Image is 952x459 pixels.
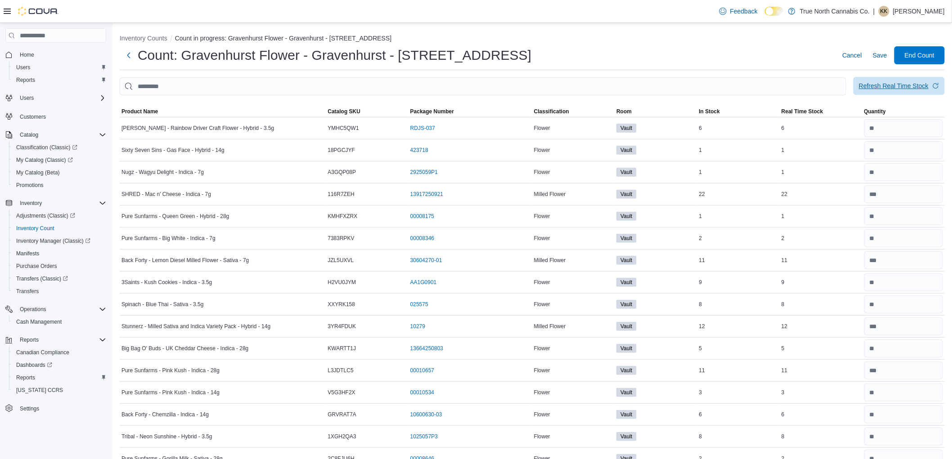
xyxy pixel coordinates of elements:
[620,256,632,264] span: Vault
[697,145,780,156] div: 1
[620,212,632,220] span: Vault
[13,236,106,246] span: Inventory Manager (Classic)
[16,49,106,60] span: Home
[13,273,72,284] a: Transfers (Classic)
[780,255,862,266] div: 11
[9,154,110,166] a: My Catalog (Classic)
[16,403,106,414] span: Settings
[780,233,862,244] div: 2
[780,343,862,354] div: 5
[13,372,106,383] span: Reports
[120,34,945,45] nav: An example of EuiBreadcrumbs
[534,323,566,330] span: Milled Flower
[13,248,43,259] a: Manifests
[16,225,54,232] span: Inventory Count
[16,169,60,176] span: My Catalog (Beta)
[20,51,34,58] span: Home
[534,279,550,286] span: Flower
[16,198,45,209] button: Inventory
[2,48,110,61] button: Home
[873,51,887,60] span: Save
[16,361,52,369] span: Dashboards
[16,318,62,325] span: Cash Management
[697,431,780,442] div: 8
[780,211,862,222] div: 1
[616,278,636,287] span: Vault
[697,123,780,134] div: 6
[5,45,106,438] nav: Complex example
[9,359,110,371] a: Dashboards
[138,46,531,64] h1: Count: Gravenhurst Flower - Gravenhurst - [STREET_ADDRESS]
[120,106,326,117] button: Product Name
[620,322,632,330] span: Vault
[20,113,46,120] span: Customers
[120,35,167,42] button: Inventory Counts
[697,365,780,376] div: 11
[121,235,216,242] span: Pure Sunfarms - Big White - Indica - 7g
[9,179,110,192] button: Promotions
[20,336,39,343] span: Reports
[16,403,43,414] a: Settings
[13,360,56,370] a: Dashboards
[616,322,636,331] span: Vault
[121,367,220,374] span: Pure Sunfarms - Pink Kush - Indica - 28g
[410,433,438,440] a: 1025057P3
[620,190,632,198] span: Vault
[780,321,862,332] div: 12
[879,6,889,17] div: Kaylha Koskinen
[13,316,106,327] span: Cash Management
[9,141,110,154] a: Classification (Classic)
[9,74,110,86] button: Reports
[16,250,39,257] span: Manifests
[2,110,110,123] button: Customers
[328,147,355,154] span: 18PGCJYF
[2,129,110,141] button: Catalog
[328,389,355,396] span: V5G3HF2X
[120,46,138,64] button: Next
[534,257,566,264] span: Milled Flower
[410,191,443,198] a: 13917250921
[16,93,37,103] button: Users
[328,323,356,330] span: 3YR4FDUK
[780,365,862,376] div: 11
[9,285,110,298] button: Transfers
[13,223,106,234] span: Inventory Count
[410,323,425,330] a: 10279
[20,405,39,412] span: Settings
[328,345,356,352] span: KWARTT1J
[20,306,46,313] span: Operations
[16,275,68,282] span: Transfers (Classic)
[20,131,38,138] span: Catalog
[864,108,886,115] span: Quantity
[620,234,632,242] span: Vault
[620,344,632,352] span: Vault
[781,108,823,115] span: Real Time Stock
[697,211,780,222] div: 1
[410,213,434,220] a: 00008175
[616,388,636,397] span: Vault
[534,147,550,154] span: Flower
[862,106,945,117] button: Quantity
[13,180,47,191] a: Promotions
[16,93,106,103] span: Users
[616,108,632,115] span: Room
[13,261,61,272] a: Purchase Orders
[13,210,79,221] a: Adjustments (Classic)
[16,182,44,189] span: Promotions
[9,209,110,222] a: Adjustments (Classic)
[16,304,106,315] span: Operations
[410,235,434,242] a: 00008346
[13,155,106,165] span: My Catalog (Classic)
[620,410,632,419] span: Vault
[532,106,615,117] button: Classification
[13,167,63,178] a: My Catalog (Beta)
[16,111,49,122] a: Customers
[121,279,212,286] span: 3Saints - Kush Cookies - Indica - 3.5g
[534,433,550,440] span: Flower
[16,49,38,60] a: Home
[13,142,106,153] span: Classification (Classic)
[534,235,550,242] span: Flower
[328,213,358,220] span: KMHFXZRX
[620,278,632,286] span: Vault
[620,388,632,397] span: Vault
